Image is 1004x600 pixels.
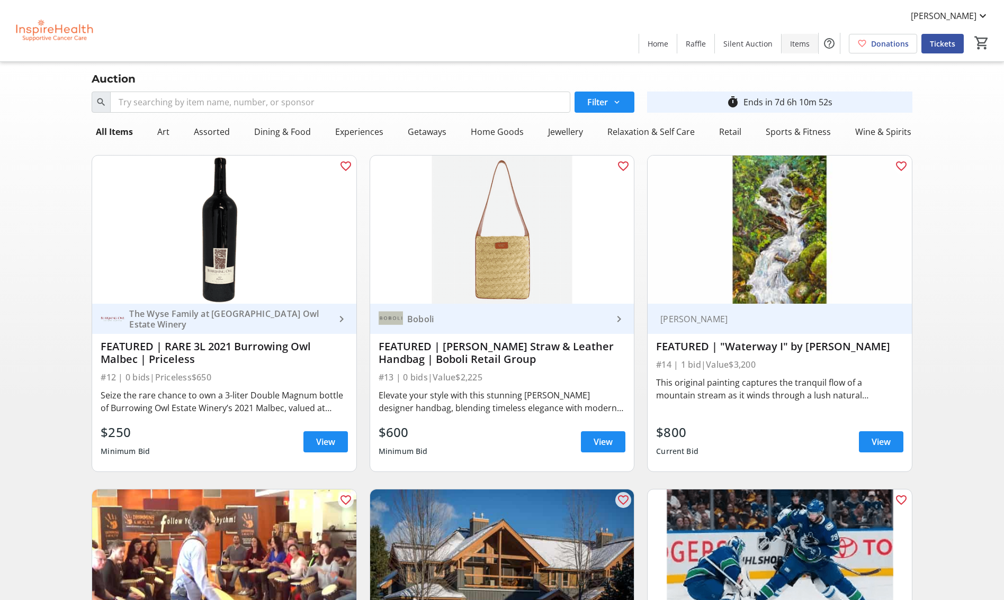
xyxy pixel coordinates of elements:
div: Art [153,121,174,142]
div: Relaxation & Self Care [603,121,699,142]
div: Experiences [331,121,388,142]
div: Wine & Spirits [851,121,916,142]
div: This original painting captures the tranquil flow of a mountain stream as it winds through a lush... [656,376,903,402]
span: [PERSON_NAME] [911,10,976,22]
mat-icon: keyboard_arrow_right [335,313,348,325]
img: InspireHealth Supportive Cancer Care's Logo [6,4,101,57]
div: All Items [92,121,137,142]
span: Donations [871,38,909,49]
div: Getaways [404,121,451,142]
span: View [872,435,891,448]
input: Try searching by item name, number, or sponsor [110,92,570,113]
div: Retail [715,121,746,142]
a: Donations [849,34,917,53]
mat-icon: keyboard_arrow_right [613,313,625,325]
img: FEATURED | Giambattista Valli Straw & Leather Handbag | Boboli Retail Group [370,156,634,304]
div: $800 [656,423,698,442]
div: Sports & Fitness [761,121,835,142]
div: Elevate your style with this stunning [PERSON_NAME] designer handbag, blending timeless elegance ... [379,389,625,414]
div: #12 | 0 bids | Priceless $650 [101,370,347,385]
a: Tickets [921,34,964,53]
img: The Wyse Family at Burrowing Owl Estate Winery [101,307,125,331]
a: View [859,431,903,452]
span: Tickets [930,38,955,49]
a: View [303,431,348,452]
span: Filter [587,96,608,108]
div: Jewellery [544,121,587,142]
div: Dining & Food [250,121,315,142]
img: FEATURED | "Waterway I" by Warren Goodman [648,156,911,304]
a: Home [639,34,677,53]
div: Seize the rare chance to own a 3-liter Double Magnum bottle of Burrowing Owl Estate Winery’s 2021... [101,389,347,414]
div: Assorted [190,121,234,142]
span: View [316,435,335,448]
mat-icon: favorite_outline [339,494,352,506]
mat-icon: favorite_outline [895,494,908,506]
div: Ends in 7d 6h 10m 52s [743,96,832,108]
button: Filter [575,92,634,113]
div: FEATURED | RARE 3L 2021 Burrowing Owl Malbec | Priceless [101,340,347,366]
button: Help [819,33,840,54]
a: Raffle [677,34,714,53]
div: FEATURED | [PERSON_NAME] Straw & Leather Handbag | Boboli Retail Group [379,340,625,366]
span: Home [648,38,668,49]
div: [PERSON_NAME] [656,314,890,324]
a: Silent Auction [715,34,781,53]
div: Minimum Bid [379,442,428,461]
div: $600 [379,423,428,442]
span: Items [790,38,810,49]
img: FEATURED | RARE 3L 2021 Burrowing Owl Malbec | Priceless [92,156,356,304]
mat-icon: favorite_outline [339,160,352,172]
a: The Wyse Family at Burrowing Owl Estate WineryThe Wyse Family at [GEOGRAPHIC_DATA] Owl Estate Winery [92,304,356,334]
span: Raffle [686,38,706,49]
mat-icon: favorite_outline [617,494,630,506]
a: View [581,431,625,452]
mat-icon: favorite_outline [617,160,630,172]
div: #14 | 1 bid | Value $3,200 [656,357,903,372]
div: FEATURED | "Waterway I" by [PERSON_NAME] [656,340,903,353]
div: The Wyse Family at [GEOGRAPHIC_DATA] Owl Estate Winery [125,308,335,330]
span: Silent Auction [723,38,773,49]
div: #13 | 0 bids | Value $2,225 [379,370,625,385]
div: Minimum Bid [101,442,150,461]
div: Auction [85,70,142,87]
button: Cart [972,33,991,52]
div: $250 [101,423,150,442]
mat-icon: timer_outline [727,96,739,108]
div: Home Goods [467,121,528,142]
span: View [594,435,613,448]
a: Items [782,34,818,53]
button: [PERSON_NAME] [902,7,998,24]
img: Boboli [379,307,403,331]
div: Current Bid [656,442,698,461]
div: Boboli [403,314,613,324]
mat-icon: favorite_outline [895,160,908,172]
a: BoboliBoboli [370,304,634,334]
